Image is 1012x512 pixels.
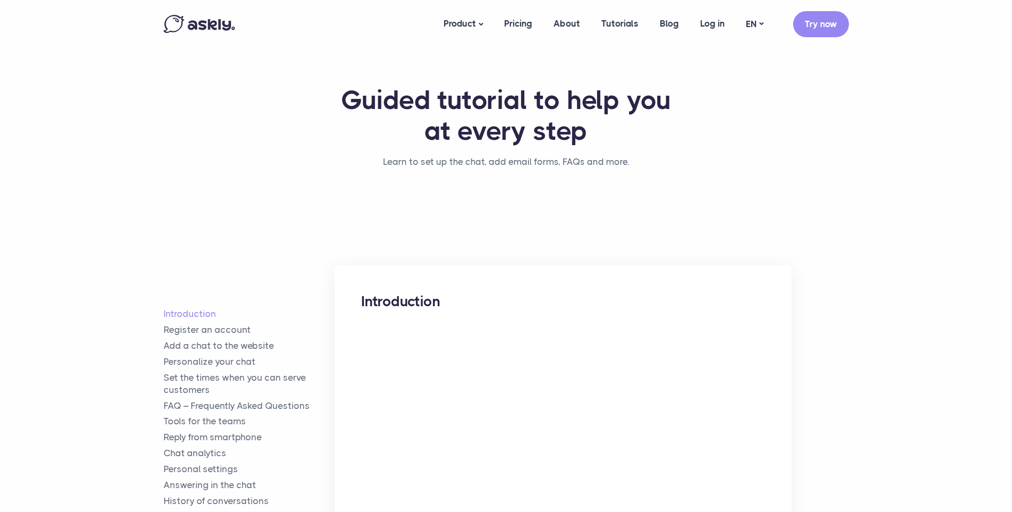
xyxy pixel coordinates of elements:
[690,3,735,44] a: Log in
[735,16,774,32] a: EN
[164,415,335,427] a: Tools for the teams
[793,11,849,37] a: Try now
[164,356,335,368] a: Personalize your chat
[591,3,649,44] a: Tutorials
[494,3,543,44] a: Pricing
[383,154,629,180] nav: breadcrumb
[164,372,335,396] a: Set the times when you can serve customers
[164,340,335,352] a: Add a chat to the website
[164,15,235,33] img: Askly
[164,479,335,491] a: Answering in the chat
[543,3,591,44] a: About
[164,495,335,507] a: History of conversations
[383,154,629,170] li: Learn to set up the chat, add email forms, FAQs and more.
[164,463,335,475] a: Personal settings
[649,3,690,44] a: Blog
[164,400,335,412] a: FAQ – Frequently Asked Questions
[433,3,494,45] a: Product
[339,85,674,146] h1: Guided tutorial to help you at every step
[164,447,335,459] a: Chat analytics
[164,431,335,443] a: Reply from smartphone
[361,292,765,311] h2: Introduction
[164,308,335,320] a: Introduction
[164,324,335,336] a: Register an account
